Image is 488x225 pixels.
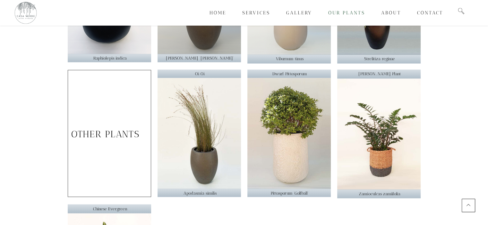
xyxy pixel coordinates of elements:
span: Contact [417,10,443,16]
span: Services [242,10,270,16]
p: Strelitiza reginae [339,54,421,63]
span: Raphiolepis indica [93,56,127,60]
p: OTHER PLANTS [71,128,151,140]
span: About [381,10,401,16]
span: Dwarf Pittosporum [272,71,307,76]
span: Gallery [286,10,312,16]
p: Chinese Evergreen [69,204,151,213]
span: Apodasmia similis [184,190,217,195]
p: [PERSON_NAME] Plant [339,69,421,78]
span: Oi Oi [195,71,205,76]
p: Zamioculcas zamiifolia [339,189,421,198]
span: Pittosporum 'Golfball' [271,190,309,195]
span: [PERSON_NAME] '[PERSON_NAME]' [166,56,234,60]
span: Home [210,10,226,16]
img: Dwarf Pittosporum [247,78,331,189]
img: Oi Oi [158,78,241,189]
p: Viburnum tinus [249,54,331,63]
span: Our Plants [328,10,365,16]
img: Zee Zee Plant [337,78,421,189]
